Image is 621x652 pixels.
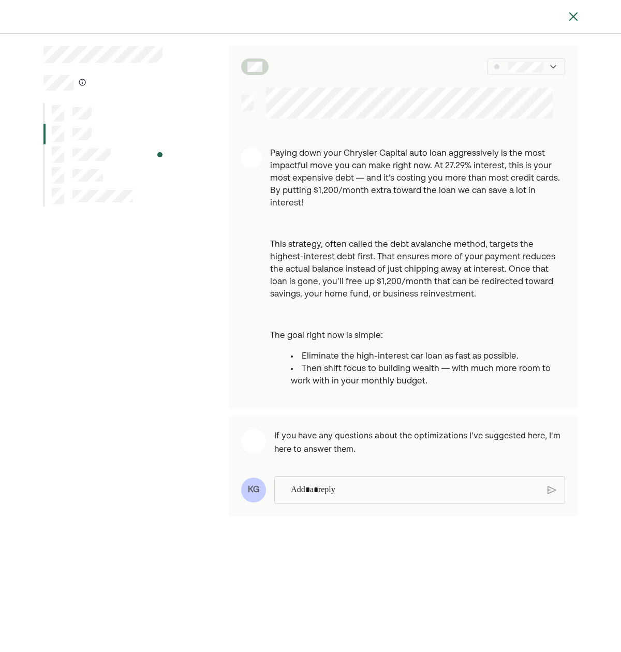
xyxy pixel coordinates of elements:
div: KG [241,478,266,502]
li: Then shift focus to building wealth — with much more room to work with in your monthly budget. [291,363,565,388]
p: Paying down your Chrysler Capital auto loan aggressively is the most impactful move you can make ... [270,147,565,210]
p: This strategy, often called the debt avalanche method, targets the highest-interest debt first. T... [270,239,565,301]
div: Rich Text Editor. Editing area: main [286,477,545,503]
pre: If you have any questions about the optimizations I've suggested here, I'm here to answer them. [274,429,565,455]
li: Eliminate the high-interest car loan as fast as possible. [291,350,565,363]
p: The goal right now is simple: [270,330,565,342]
